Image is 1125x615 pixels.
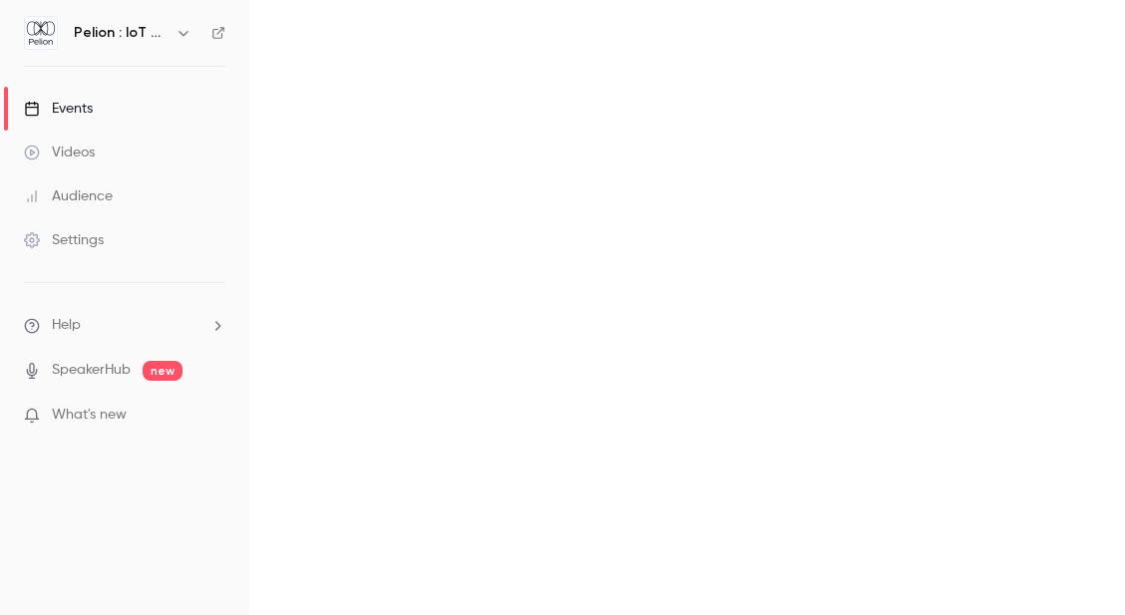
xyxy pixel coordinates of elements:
[143,361,183,381] span: new
[24,186,113,206] div: Audience
[52,405,127,426] span: What's new
[24,143,95,162] div: Videos
[52,360,131,381] a: SpeakerHub
[24,99,93,119] div: Events
[24,230,104,250] div: Settings
[52,315,81,336] span: Help
[24,315,225,336] li: help-dropdown-opener
[25,17,57,49] img: Pelion : IoT Connectivity Made Effortless
[74,23,168,43] h6: Pelion : IoT Connectivity Made Effortless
